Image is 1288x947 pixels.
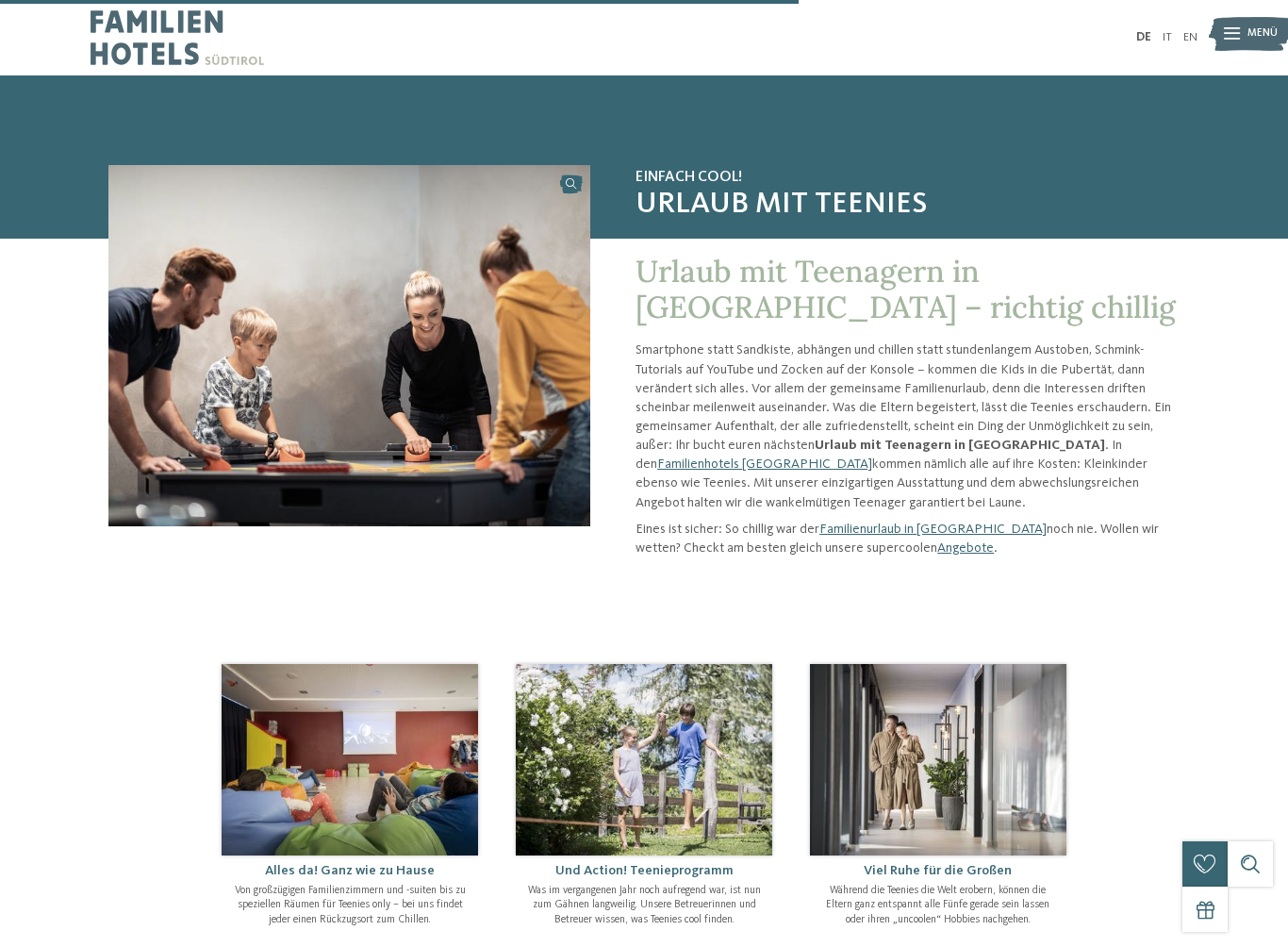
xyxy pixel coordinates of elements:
[810,664,1066,856] img: Urlaub mit Teenagern in Südtirol geplant?
[523,884,765,928] p: Was im vergangenen Jahr noch aufregend war, ist nun zum Gähnen langweilig. Unsere Betreuerinnen u...
[636,187,1180,223] span: Urlaub mit Teenies
[265,864,435,877] span: Alles da! Ganz wie zu Hause
[636,252,1176,326] span: Urlaub mit Teenagern in [GEOGRAPHIC_DATA] – richtig chillig
[636,341,1180,511] p: Smartphone statt Sandkiste, abhängen und chillen statt stundenlangem Austoben, Schmink-Tutorials ...
[1247,26,1278,42] span: Menü
[516,664,772,856] img: Urlaub mit Teenagern in Südtirol geplant?
[636,169,1180,187] span: Einfach cool!
[815,439,1105,452] strong: Urlaub mit Teenagern in [GEOGRAPHIC_DATA]
[555,864,734,877] span: Und Action! Teenieprogramm
[657,457,872,471] a: Familienhotels [GEOGRAPHIC_DATA]
[817,884,1059,928] p: Während die Teenies die Welt erobern, können die Eltern ganz entspannt alle Fünfe gerade sein las...
[819,523,1047,536] a: Familienurlaub in [GEOGRAPHIC_DATA]
[229,884,471,928] p: Von großzügigen Familienzimmern und -suiten bis zu speziellen Räumen für Teenies only – bei uns f...
[636,520,1180,557] p: Eines ist sicher: So chillig war der noch nie. Wollen wir wetten? Checkt am besten gleich unsere ...
[1163,31,1172,43] a: IT
[108,165,590,526] img: Urlaub mit Teenagern in Südtirol geplant?
[1136,31,1151,43] a: DE
[937,541,994,555] a: Angebote
[864,864,1012,877] span: Viel Ruhe für die Großen
[1183,31,1197,43] a: EN
[222,664,478,856] img: Urlaub mit Teenagern in Südtirol geplant?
